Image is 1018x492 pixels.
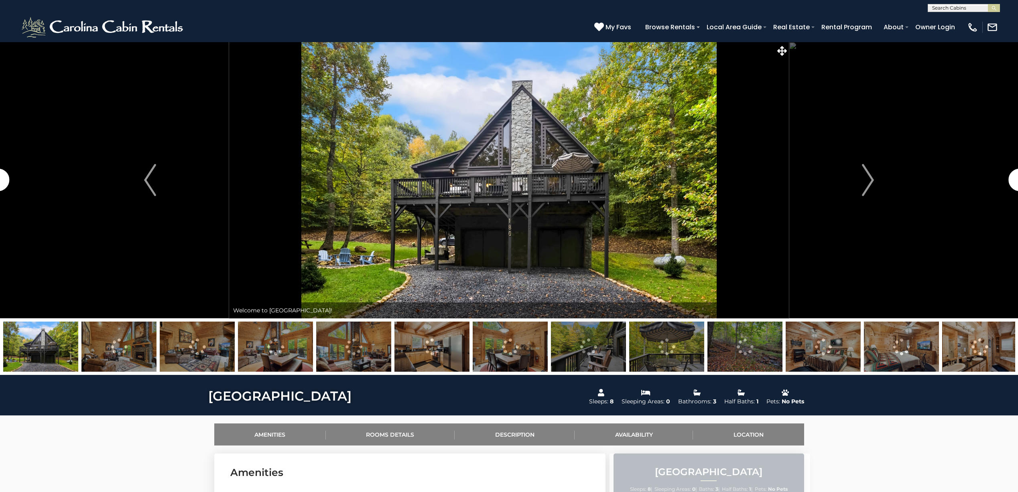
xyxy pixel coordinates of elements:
img: 167346085 [3,322,78,372]
img: 167346097 [786,322,861,372]
img: 167346096 [473,322,548,372]
img: mail-regular-white.png [987,22,998,33]
button: Next [789,42,947,318]
img: 167346091 [238,322,313,372]
img: arrow [144,164,156,196]
a: Real Estate [769,20,814,34]
img: 167346093 [316,322,391,372]
img: phone-regular-white.png [967,22,978,33]
img: 167346103 [942,322,1017,372]
img: 167346094 [394,322,469,372]
h3: Amenities [230,466,589,480]
img: 167346088 [81,322,156,372]
img: arrow [862,164,874,196]
a: Rental Program [817,20,876,34]
img: White-1-2.png [20,15,187,39]
div: Welcome to [GEOGRAPHIC_DATA]! [229,302,789,318]
a: My Favs [594,22,633,32]
span: My Favs [606,22,631,32]
a: Owner Login [911,20,959,34]
a: Rooms Details [326,423,455,445]
button: Previous [71,42,229,318]
a: Availability [575,423,693,445]
img: 167346127 [629,322,704,372]
a: Location [693,423,804,445]
img: 167346152 [707,322,782,372]
a: Description [455,423,575,445]
a: Browse Rentals [641,20,699,34]
a: Amenities [214,423,326,445]
img: 167346099 [864,322,939,372]
img: 167346129 [551,322,626,372]
a: About [880,20,908,34]
a: Local Area Guide [703,20,766,34]
img: 167346089 [160,322,235,372]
